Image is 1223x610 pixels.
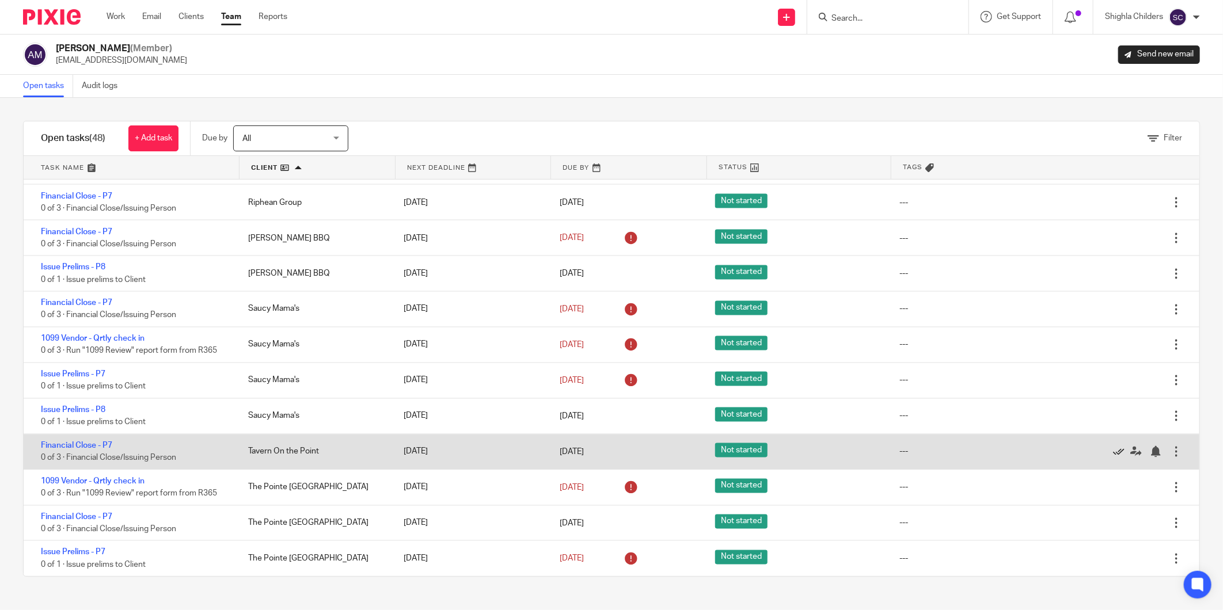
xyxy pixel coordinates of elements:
[41,204,176,212] span: 0 of 3 · Financial Close/Issuing Person
[23,9,81,25] img: Pixie
[23,43,47,67] img: svg%3E
[393,227,548,250] div: [DATE]
[715,230,768,244] span: Not started
[237,262,392,285] div: [PERSON_NAME] BBQ
[107,11,125,22] a: Work
[393,547,548,570] div: [DATE]
[41,453,176,462] span: 0 of 3 · Financial Close/Issuing Person
[899,232,908,244] div: ---
[82,75,126,97] a: Audit logs
[393,405,548,428] div: [DATE]
[41,276,146,284] span: 0 of 1 · Issue prelims to Client
[41,192,112,200] a: Financial Close - P7
[393,333,548,356] div: [DATE]
[1169,8,1187,26] img: svg%3E
[41,548,105,556] a: Issue Prelims - P7
[41,132,105,144] h1: Open tasks
[237,547,392,570] div: The Pointe [GEOGRAPHIC_DATA]
[715,301,768,315] span: Not started
[715,407,768,422] span: Not started
[899,553,908,565] div: ---
[715,514,768,529] span: Not started
[560,412,584,420] span: [DATE]
[237,476,392,499] div: The Pointe [GEOGRAPHIC_DATA]
[41,478,145,486] a: 1099 Vendor - Qrtly check in
[560,519,584,527] span: [DATE]
[393,440,548,463] div: [DATE]
[237,405,392,428] div: Saucy Mama's
[899,446,908,457] div: ---
[560,555,584,563] span: [DATE]
[237,512,392,535] div: The Pointe [GEOGRAPHIC_DATA]
[715,336,768,350] span: Not started
[899,375,908,386] div: ---
[1118,45,1200,64] a: Send new email
[899,268,908,280] div: ---
[899,482,908,493] div: ---
[221,11,241,22] a: Team
[1164,134,1182,142] span: Filter
[899,197,908,208] div: ---
[393,262,548,285] div: [DATE]
[899,517,908,529] div: ---
[41,264,105,272] a: Issue Prelims - P8
[41,418,146,426] span: 0 of 1 · Issue prelims to Client
[237,440,392,463] div: Tavern On the Point
[89,134,105,143] span: (48)
[41,240,176,248] span: 0 of 3 · Financial Close/Issuing Person
[56,55,187,66] p: [EMAIL_ADDRESS][DOMAIN_NAME]
[393,298,548,321] div: [DATE]
[1113,446,1130,457] a: Mark as done
[130,44,172,53] span: (Member)
[41,299,112,307] a: Financial Close - P7
[715,479,768,493] span: Not started
[41,525,176,533] span: 0 of 3 · Financial Close/Issuing Person
[41,513,112,521] a: Financial Close - P7
[56,43,187,55] h2: [PERSON_NAME]
[237,369,392,392] div: Saucy Mama's
[715,372,768,386] span: Not started
[41,561,146,569] span: 0 of 1 · Issue prelims to Client
[830,14,934,24] input: Search
[560,448,584,456] span: [DATE]
[178,11,204,22] a: Clients
[899,339,908,350] div: ---
[719,162,747,172] span: Status
[715,443,768,457] span: Not started
[393,369,548,392] div: [DATE]
[1105,11,1163,22] p: Shighla Childers
[237,298,392,321] div: Saucy Mama's
[202,132,227,144] p: Due by
[237,191,392,214] div: Riphean Group
[560,483,584,491] span: [DATE]
[237,333,392,356] div: Saucy Mama's
[41,228,112,236] a: Financial Close - P7
[560,234,584,242] span: [DATE]
[41,371,105,379] a: Issue Prelims - P7
[41,335,145,343] a: 1099 Vendor - Qrtly check in
[41,347,217,355] span: 0 of 3 · Run "1099 Review" report form from R365
[560,270,584,278] span: [DATE]
[41,406,105,414] a: Issue Prelims - P8
[560,341,584,349] span: [DATE]
[899,303,908,315] div: ---
[560,199,584,207] span: [DATE]
[41,489,217,497] span: 0 of 3 · Run "1099 Review" report form from R365
[903,162,922,172] span: Tags
[393,191,548,214] div: [DATE]
[715,550,768,565] span: Not started
[142,11,161,22] a: Email
[41,442,112,450] a: Financial Close - P7
[715,265,768,280] span: Not started
[41,311,176,319] span: 0 of 3 · Financial Close/Issuing Person
[715,194,768,208] span: Not started
[560,376,584,384] span: [DATE]
[259,11,287,22] a: Reports
[393,476,548,499] div: [DATE]
[899,410,908,422] div: ---
[41,383,146,391] span: 0 of 1 · Issue prelims to Client
[393,512,548,535] div: [DATE]
[128,125,178,151] a: + Add task
[237,227,392,250] div: [PERSON_NAME] BBQ
[560,305,584,313] span: [DATE]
